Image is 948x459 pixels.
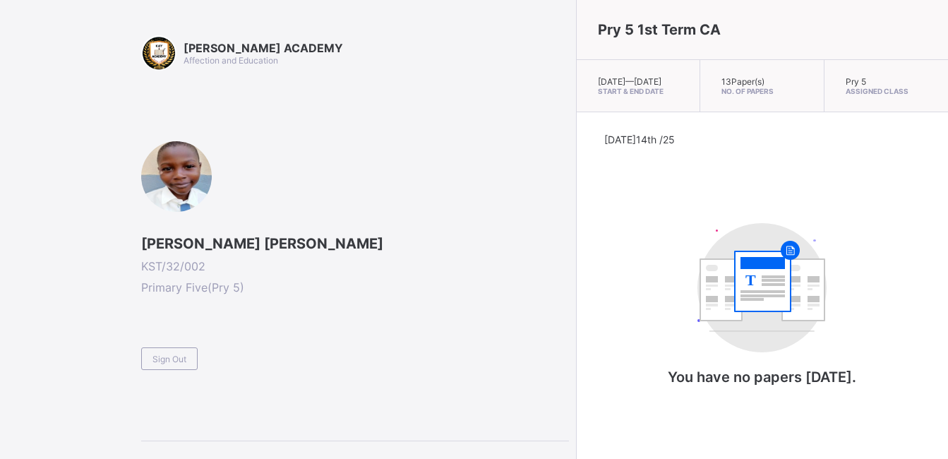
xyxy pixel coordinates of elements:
[141,280,569,294] span: Primary Five ( Pry 5 )
[141,235,569,252] span: [PERSON_NAME] [PERSON_NAME]
[598,76,661,87] span: [DATE] — [DATE]
[141,259,569,273] span: KST/32/002
[598,21,721,38] span: Pry 5 1st Term CA
[621,369,904,386] p: You have no papers [DATE].
[745,271,756,289] tspan: T
[184,41,343,55] span: [PERSON_NAME] ACADEMY
[846,76,866,87] span: Pry 5
[621,209,904,414] div: You have no papers today.
[846,87,927,95] span: Assigned Class
[721,87,802,95] span: No. of Papers
[152,354,186,364] span: Sign Out
[604,133,675,145] span: [DATE] 14th /25
[598,87,678,95] span: Start & End Date
[721,76,764,87] span: 13 Paper(s)
[184,55,278,66] span: Affection and Education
